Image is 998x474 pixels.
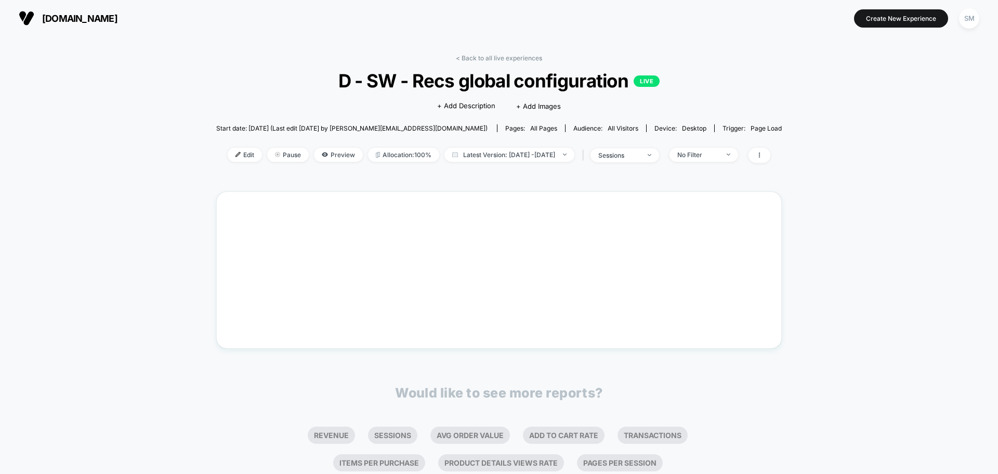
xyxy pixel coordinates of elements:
[505,124,557,132] div: Pages:
[395,385,603,401] p: Would like to see more reports?
[444,148,574,162] span: Latest Version: [DATE] - [DATE]
[216,124,488,132] span: Start date: [DATE] (Last edit [DATE] by [PERSON_NAME][EMAIL_ADDRESS][DOMAIN_NAME])
[598,151,640,159] div: sessions
[228,148,262,162] span: Edit
[16,10,121,27] button: [DOMAIN_NAME]
[430,427,510,444] li: Avg Order Value
[608,124,638,132] span: All Visitors
[452,152,458,157] img: calendar
[368,148,439,162] span: Allocation: 100%
[438,454,564,471] li: Product Details Views Rate
[677,151,719,159] div: No Filter
[577,454,663,471] li: Pages Per Session
[275,152,280,157] img: end
[727,153,730,156] img: end
[634,75,660,87] p: LIVE
[580,148,590,163] span: |
[376,152,380,158] img: rebalance
[245,70,754,92] span: D - SW - Recs global configuration
[267,148,309,162] span: Pause
[682,124,706,132] span: desktop
[563,153,567,156] img: end
[646,124,714,132] span: Device:
[523,427,605,444] li: Add To Cart Rate
[854,9,948,28] button: Create New Experience
[723,124,782,132] div: Trigger:
[956,8,982,29] button: SM
[530,124,557,132] span: all pages
[235,152,241,157] img: edit
[751,124,782,132] span: Page Load
[437,101,495,111] span: + Add Description
[959,8,979,29] div: SM
[648,154,651,156] img: end
[368,427,417,444] li: Sessions
[456,54,542,62] a: < Back to all live experiences
[516,102,561,110] span: + Add Images
[314,148,363,162] span: Preview
[573,124,638,132] div: Audience:
[42,13,117,24] span: [DOMAIN_NAME]
[333,454,425,471] li: Items Per Purchase
[19,10,34,26] img: Visually logo
[308,427,355,444] li: Revenue
[618,427,688,444] li: Transactions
